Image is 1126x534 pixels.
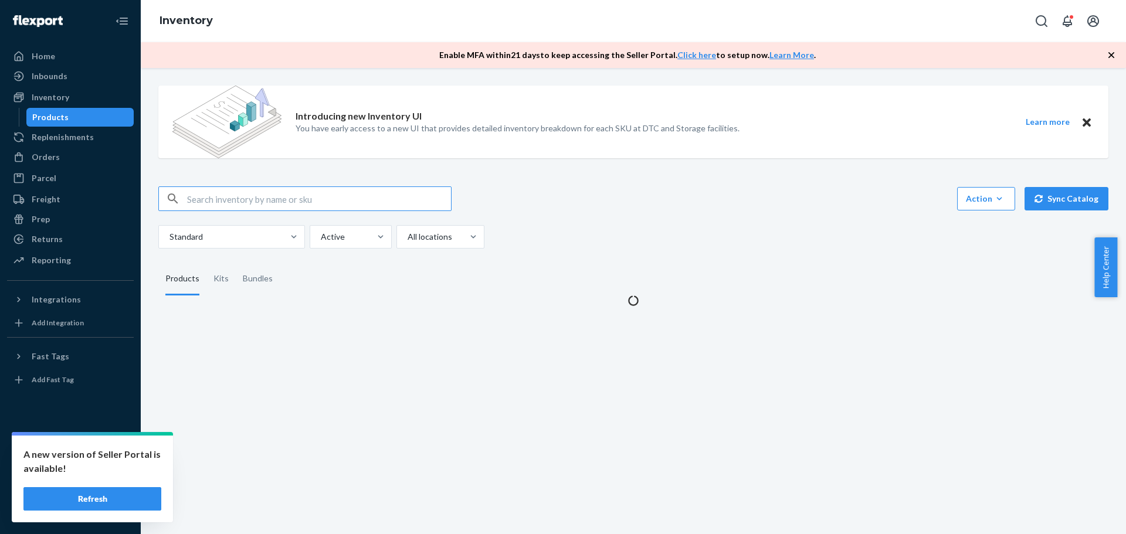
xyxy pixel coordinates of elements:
a: Inventory [160,14,213,27]
p: You have early access to a new UI that provides detailed inventory breakdown for each SKU at DTC ... [296,123,740,134]
div: Kits [213,263,229,295]
div: Products [32,111,69,123]
div: Integrations [32,294,81,305]
div: Freight [32,193,60,205]
button: Action [957,187,1015,210]
button: Close Navigation [110,9,134,33]
div: Reporting [32,254,71,266]
div: Parcel [32,172,56,184]
button: Give Feedback [7,501,134,520]
a: Settings [7,441,134,460]
p: A new version of Seller Portal is available! [23,447,161,475]
div: Action [966,193,1006,205]
button: Open account menu [1081,9,1105,33]
input: Standard [168,231,169,243]
button: Sync Catalog [1025,187,1108,210]
div: Inbounds [32,70,67,82]
a: Learn More [769,50,814,60]
a: Products [26,108,134,127]
div: Returns [32,233,63,245]
a: Prep [7,210,134,229]
button: Open notifications [1056,9,1079,33]
img: Flexport logo [13,15,63,27]
div: Replenishments [32,131,94,143]
button: Help Center [1094,237,1117,297]
a: Returns [7,230,134,249]
div: Add Integration [32,318,84,328]
a: Replenishments [7,128,134,147]
div: Inventory [32,91,69,103]
div: Add Fast Tag [32,375,74,385]
p: Enable MFA within 21 days to keep accessing the Seller Portal. to setup now. . [439,49,816,61]
a: Inventory [7,88,134,107]
a: Click here [677,50,716,60]
ol: breadcrumbs [150,4,222,38]
a: Home [7,47,134,66]
div: Orders [32,151,60,163]
div: Bundles [243,263,273,295]
a: Inbounds [7,67,134,86]
img: new-reports-banner-icon.82668bd98b6a51aee86340f2a7b77ae3.png [172,86,281,158]
a: Freight [7,190,134,209]
p: Introducing new Inventory UI [296,110,422,123]
a: Talk to Support [7,461,134,480]
button: Integrations [7,290,134,309]
button: Close [1079,115,1094,130]
div: Fast Tags [32,351,69,362]
a: Orders [7,148,134,166]
button: Refresh [23,487,161,511]
a: Reporting [7,251,134,270]
a: Add Fast Tag [7,370,134,389]
a: Add Integration [7,314,134,332]
input: Active [320,231,321,243]
button: Learn more [1018,115,1077,130]
div: Products [165,263,199,295]
a: Parcel [7,169,134,188]
div: Home [32,50,55,62]
input: Search inventory by name or sku [187,187,451,210]
a: Help Center [7,481,134,500]
div: Prep [32,213,50,225]
button: Fast Tags [7,347,134,366]
input: All locations [406,231,408,243]
button: Open Search Box [1030,9,1053,33]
